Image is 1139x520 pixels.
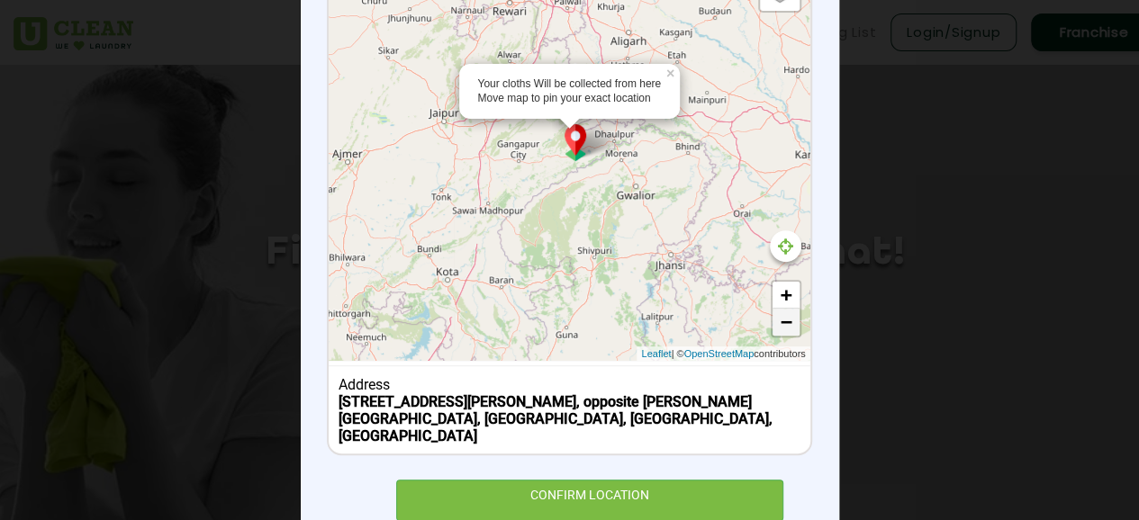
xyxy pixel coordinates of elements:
a: Leaflet [641,346,671,362]
a: × [664,64,680,76]
div: Your cloths Will be collected from here Move map to pin your exact location [477,76,662,107]
div: | © contributors [637,346,809,362]
a: Zoom in [773,282,800,309]
div: CONFIRM LOCATION [396,480,784,520]
a: OpenStreetMap [683,346,754,362]
a: Zoom out [773,309,800,336]
b: [STREET_ADDRESS][PERSON_NAME], opposite [PERSON_NAME][GEOGRAPHIC_DATA], [GEOGRAPHIC_DATA], [GEOGR... [339,393,773,444]
div: Address [339,376,800,393]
